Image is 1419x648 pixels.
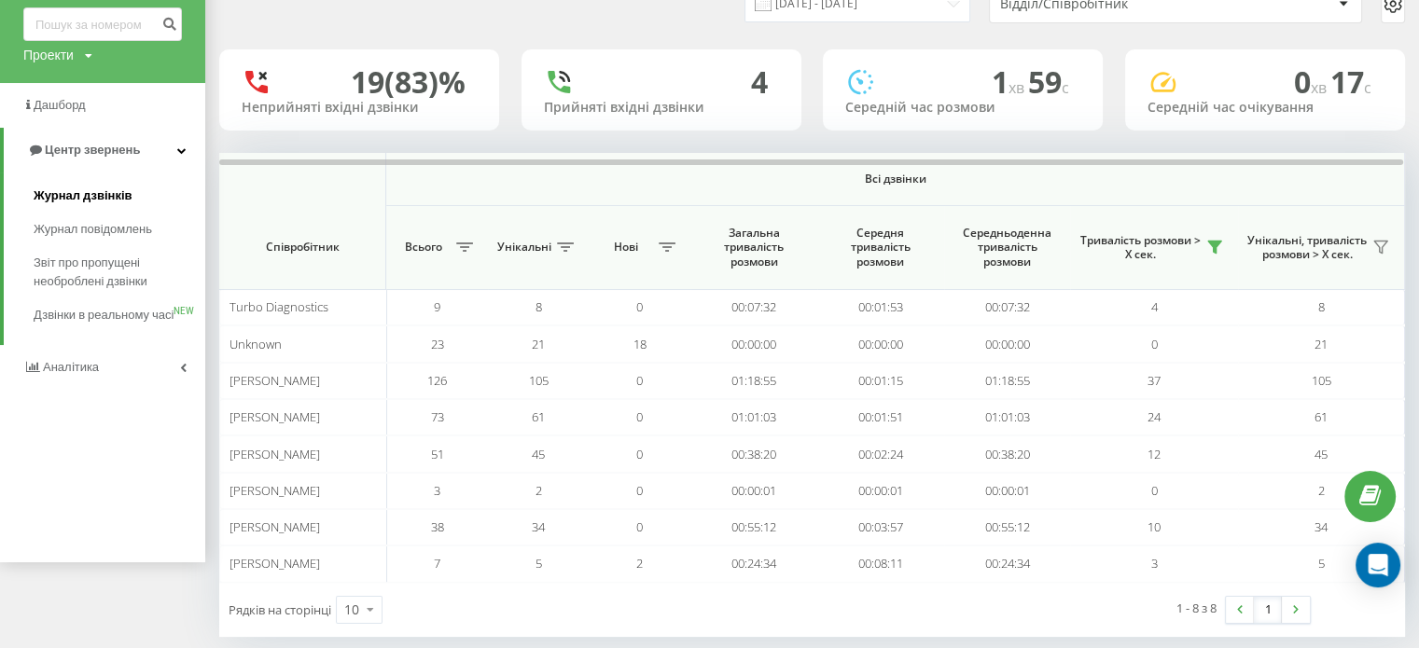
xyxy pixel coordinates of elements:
span: [PERSON_NAME] [230,555,320,572]
td: 00:02:24 [817,435,944,472]
span: 10 [1148,518,1161,535]
span: Unknown [230,336,282,352]
span: Журнал дзвінків [34,186,132,205]
span: 61 [532,408,545,425]
span: 7 [434,555,440,572]
td: 00:38:20 [690,435,817,472]
td: 01:18:55 [944,363,1071,399]
span: Унікальні [497,240,552,255]
span: 105 [529,372,549,389]
div: 1 - 8 з 8 [1176,599,1217,617]
td: 00:24:34 [944,545,1071,582]
span: [PERSON_NAME] [230,372,320,389]
span: 0 [1151,336,1158,352]
span: 18 [633,336,647,352]
span: Аналiтика [43,360,99,374]
a: Журнал повідомлень [34,213,205,246]
td: 00:55:12 [690,509,817,545]
span: 0 [636,518,643,535]
div: Неприйняті вхідні дзвінки [242,100,477,116]
span: 0 [636,408,643,425]
span: 2 [1317,482,1324,499]
div: Середній час очікування [1148,100,1383,116]
span: Тривалість розмови > Х сек. [1079,233,1200,262]
div: Проекти [23,46,74,64]
span: 105 [1311,372,1330,389]
span: Всі дзвінки [446,172,1345,186]
a: 1 [1254,597,1282,623]
span: 8 [1317,298,1324,315]
span: 34 [1315,518,1328,535]
span: 59 [1028,62,1069,102]
td: 01:01:03 [944,399,1071,435]
span: 45 [1315,446,1328,462]
div: Прийняті вхідні дзвінки [544,100,779,116]
span: 2 [636,555,643,572]
td: 00:55:12 [944,509,1071,545]
a: Центр звернень [4,128,205,172]
span: 0 [636,372,643,389]
span: 126 [427,372,447,389]
td: 00:03:57 [817,509,944,545]
span: 0 [1294,62,1330,102]
span: Всього [396,240,451,255]
td: 00:00:01 [690,473,817,509]
span: Рядків на сторінці [229,601,331,618]
td: 00:24:34 [690,545,817,582]
span: Turbo Diagnostics [230,298,328,315]
span: 51 [431,446,444,462]
td: 00:01:53 [817,289,944,325]
span: Унікальні, тривалість розмови > Х сек. [1247,233,1367,262]
td: 00:01:51 [817,399,944,435]
span: [PERSON_NAME] [230,482,320,499]
td: 00:07:32 [944,289,1071,325]
span: 1 [992,62,1028,102]
div: 4 [751,64,768,100]
span: 61 [1315,408,1328,425]
td: 00:00:01 [944,473,1071,509]
div: Open Intercom Messenger [1356,543,1400,587]
span: 0 [636,298,643,315]
input: Пошук за номером [23,7,182,41]
td: 00:08:11 [817,545,944,582]
span: хв [1311,77,1330,98]
span: Співробітник [236,240,369,255]
td: 01:01:03 [690,399,817,435]
span: 0 [1151,482,1158,499]
span: 23 [431,336,444,352]
span: 5 [536,555,542,572]
span: Звіт про пропущені необроблені дзвінки [34,254,196,291]
div: 19 (83)% [351,64,466,100]
a: Звіт про пропущені необроблені дзвінки [34,246,205,298]
span: Центр звернень [45,143,140,157]
span: 4 [1151,298,1158,315]
span: 9 [434,298,440,315]
div: 10 [344,600,359,619]
span: 0 [636,446,643,462]
td: 00:00:00 [817,325,944,362]
span: 0 [636,482,643,499]
span: 17 [1330,62,1371,102]
span: c [1062,77,1069,98]
td: 00:00:00 [690,325,817,362]
td: 00:00:01 [817,473,944,509]
span: [PERSON_NAME] [230,446,320,462]
span: 5 [1317,555,1324,572]
span: Середня тривалість розмови [832,226,929,269]
td: 00:00:00 [944,325,1071,362]
td: 00:38:20 [944,435,1071,472]
span: 12 [1148,446,1161,462]
span: 3 [1151,555,1158,572]
span: [PERSON_NAME] [230,518,320,535]
span: Журнал повідомлень [34,220,152,239]
td: 00:01:15 [817,363,944,399]
span: 21 [1315,336,1328,352]
a: Дзвінки в реальному часіNEW [34,298,205,332]
span: 73 [431,408,444,425]
div: Середній час розмови [845,100,1080,116]
span: 8 [536,298,542,315]
span: 45 [532,446,545,462]
span: 3 [434,482,440,499]
td: 01:18:55 [690,363,817,399]
span: 37 [1148,372,1161,389]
